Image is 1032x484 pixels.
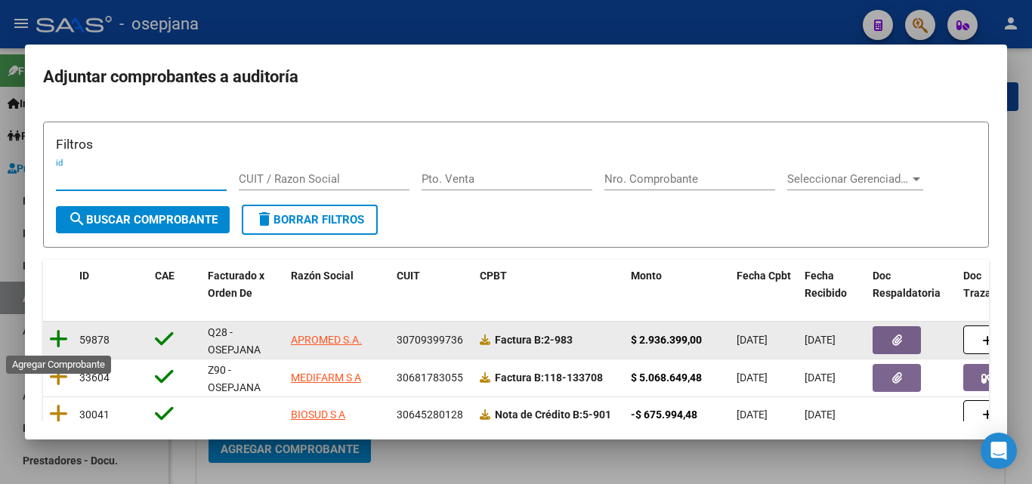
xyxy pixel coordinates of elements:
[495,408,611,421] strong: 5-901
[208,364,270,427] span: Z90 - OSEPJANA SIN IDENTIFICAR
[631,334,702,346] strong: $ 2.936.399,00
[737,371,768,384] span: [DATE]
[397,371,463,384] span: 30681783055
[68,210,86,228] mat-icon: search
[495,371,544,384] span: Factura B:
[867,260,957,310] datatable-header-cell: Doc Respaldatoria
[631,270,662,282] span: Monto
[631,371,702,384] strong: $ 5.068.649,48
[480,270,507,282] span: CPBT
[963,270,1024,299] span: Doc Trazabilidad
[285,260,391,310] datatable-header-cell: Razón Social
[79,334,110,346] span: 59878
[79,270,89,282] span: ID
[56,206,230,233] button: Buscar Comprobante
[255,210,273,228] mat-icon: delete
[805,408,836,421] span: [DATE]
[787,172,910,186] span: Seleccionar Gerenciador
[737,270,791,282] span: Fecha Cpbt
[625,260,731,310] datatable-header-cell: Monto
[68,213,218,227] span: Buscar Comprobante
[391,260,474,310] datatable-header-cell: CUIT
[155,270,175,282] span: CAE
[73,260,149,310] datatable-header-cell: ID
[495,408,582,421] span: Nota de Crédito B:
[397,270,420,282] span: CUIT
[255,213,364,227] span: Borrar Filtros
[981,433,1017,469] div: Open Intercom Messenger
[149,260,202,310] datatable-header-cell: CAE
[79,371,110,384] span: 33604
[805,270,847,299] span: Fecha Recibido
[799,260,867,310] datatable-header-cell: Fecha Recibido
[631,408,697,421] strong: -$ 675.994,48
[805,371,836,384] span: [DATE]
[495,334,573,346] strong: 2-983
[291,334,362,346] span: APROMED S.A.
[43,63,989,91] h2: Adjuntar comprobantes a auditoría
[56,134,976,154] h3: Filtros
[731,260,799,310] datatable-header-cell: Fecha Cpbt
[737,408,768,421] span: [DATE]
[737,334,768,346] span: [DATE]
[291,408,345,421] span: BIOSUD S A
[495,334,544,346] span: Factura B:
[397,408,463,421] span: 30645280128
[397,334,463,346] span: 30709399736
[202,260,285,310] datatable-header-cell: Facturado x Orden De
[208,270,264,299] span: Facturado x Orden De
[208,326,271,373] span: Q28 - OSEPJANA Gerenciadora
[242,205,378,235] button: Borrar Filtros
[474,260,625,310] datatable-header-cell: CPBT
[291,270,354,282] span: Razón Social
[495,371,603,384] strong: 118-133708
[873,270,941,299] span: Doc Respaldatoria
[79,408,110,421] span: 30041
[805,334,836,346] span: [DATE]
[291,371,361,384] span: MEDIFARM S A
